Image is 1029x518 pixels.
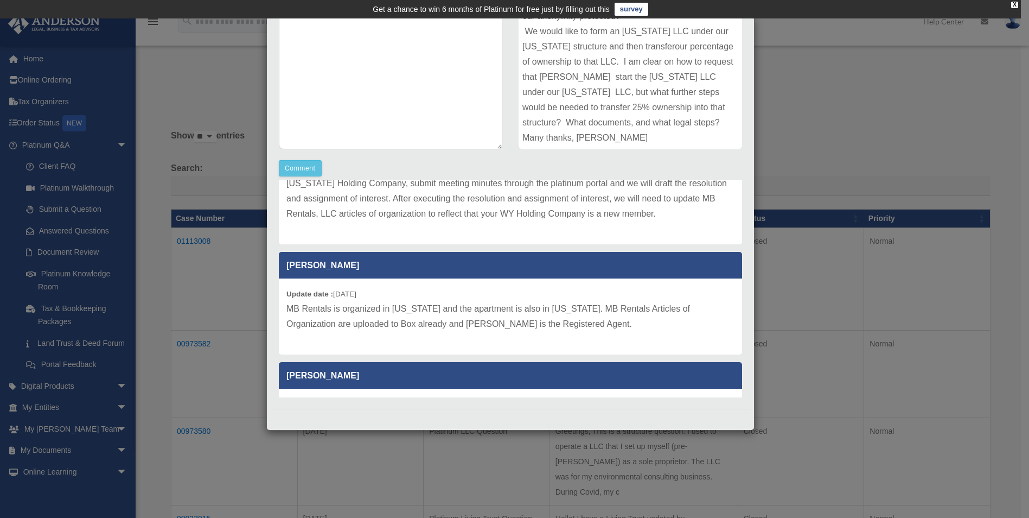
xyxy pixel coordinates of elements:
p: [PERSON_NAME] [279,252,742,279]
a: survey [615,3,648,16]
b: Update date : [286,290,333,298]
div: Get a chance to win 6 months of Platinum for free just by filling out this [373,3,610,16]
p: [PERSON_NAME] [279,362,742,389]
div: close [1011,2,1018,8]
small: [DATE] [286,290,356,298]
p: MB Rentals is organized in [US_STATE] and the apartment is also in [US_STATE]. MB Rentals Article... [286,301,734,332]
button: Comment [279,160,322,176]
